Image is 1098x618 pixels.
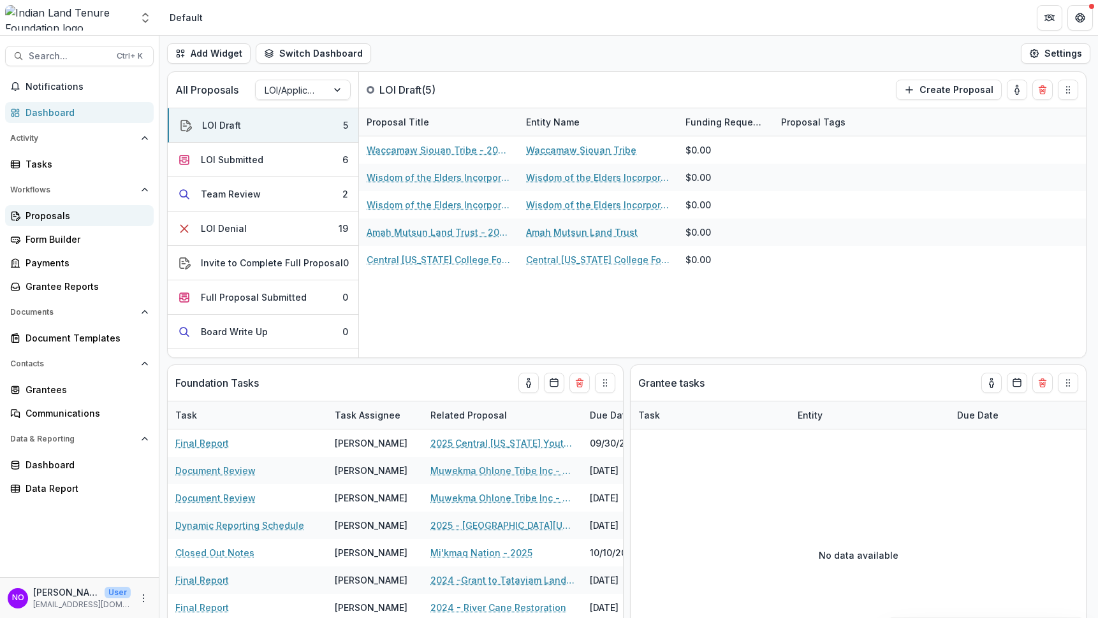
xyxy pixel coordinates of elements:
button: LOI Draft5 [168,108,358,143]
div: Invite to Complete Full Proposal [201,256,343,269]
div: Entity [790,401,949,429]
div: Related Proposal [423,401,582,429]
div: Due Date [582,401,678,429]
div: Task Assignee [327,401,423,429]
div: [PERSON_NAME] [335,436,407,450]
button: LOI Submitted6 [168,143,358,177]
button: Team Review2 [168,177,358,212]
div: Communications [26,406,143,420]
img: Indian Land Tenure Foundation logo [5,5,131,31]
p: [EMAIL_ADDRESS][DOMAIN_NAME] [33,599,131,610]
a: Central [US_STATE] College Foundation - 2025 - Letter of Inquiry [367,253,511,266]
a: 2025 Central [US_STATE] Youth Conservation Corps Crew [430,436,575,450]
div: Dashboard [26,458,143,471]
div: LOI Submitted [201,153,263,166]
div: Task Assignee [327,408,408,422]
div: 10/10/2025 [582,539,678,566]
a: Mi'kmaq Nation - 2025 [430,546,532,559]
div: Default [170,11,203,24]
a: Central [US_STATE] College Foundation [526,253,670,266]
a: Final Report [175,573,229,587]
p: Grantee tasks [638,375,705,391]
div: Ctrl + K [114,49,145,63]
button: toggle-assigned-to-me [1007,80,1027,100]
div: $0.00 [685,171,711,184]
button: Open Contacts [5,354,154,374]
div: $0.00 [685,226,711,239]
div: 19 [339,222,348,235]
div: Payments [26,256,143,269]
a: Wisdom of the Elders Incorporated [526,171,670,184]
div: [PERSON_NAME] [335,601,407,614]
button: Notifications [5,76,154,97]
div: 0 [342,291,348,304]
a: Document Templates [5,327,154,349]
a: Dynamic Reporting Schedule [175,519,304,532]
div: Entity Name [518,115,587,129]
a: Closed Out Notes [175,546,254,559]
a: 2024 -Grant to Tataviam Land Conservancy [430,573,575,587]
div: Task [168,401,327,429]
a: Final Report [175,601,229,614]
div: 09/30/2025 [582,429,678,457]
div: Full Proposal Submitted [201,291,307,304]
button: Open entity switcher [136,5,154,31]
button: Delete card [569,373,590,393]
button: Get Help [1067,5,1093,31]
div: [PERSON_NAME] [335,573,407,587]
div: [PERSON_NAME] [335,464,407,477]
a: Communications [5,403,154,424]
a: Form Builder [5,229,154,250]
div: [PERSON_NAME] [335,546,407,559]
button: Drag [1058,80,1078,100]
button: LOI Denial19 [168,212,358,246]
nav: breadcrumb [165,8,208,27]
div: Entity [790,408,830,422]
span: Notifications [26,82,149,92]
a: Grantees [5,379,154,400]
div: [PERSON_NAME] [335,491,407,505]
div: Board Write Up [201,325,268,338]
button: More [136,591,151,606]
button: Search... [5,46,154,66]
a: Wisdom of the Elders Incorporated - 2025 - Letter of Inquiry [367,198,511,212]
div: 0 [343,256,349,269]
button: toggle-assigned-to-me [518,373,539,393]
a: Wisdom of the Elders Incorporated - 2025 - Letter of Inquiry [367,171,511,184]
div: [PERSON_NAME] [335,519,407,532]
a: Data Report [5,478,154,499]
div: Data Report [26,482,143,495]
a: Waccamaw Siouan Tribe [526,143,636,157]
div: Proposal Tags [773,108,933,136]
button: Partners [1037,5,1062,31]
button: Open Data & Reporting [5,429,154,449]
div: Related Proposal [423,408,515,422]
a: Document Review [175,491,256,505]
div: Tasks [26,157,143,171]
a: Wisdom of the Elders Incorporated [526,198,670,212]
button: Open Documents [5,302,154,322]
div: Due Date [949,408,1006,422]
a: Dashboard [5,102,154,123]
div: Proposal Title [359,115,437,129]
button: Add Widget [167,43,251,64]
div: Task [631,401,790,429]
a: Muwekma Ohlone Tribe Inc - 2025 [430,464,575,477]
a: Final Report [175,436,229,450]
div: [DATE] [582,457,678,484]
a: Grantee Reports [5,276,154,297]
div: $0.00 [685,198,711,212]
div: Task [631,408,668,422]
div: Proposals [26,209,143,222]
button: Board Write Up0 [168,315,358,349]
span: Data & Reporting [10,435,136,443]
div: Due Date [949,401,1045,429]
a: Proposals [5,205,154,226]
div: Funding Requested [678,115,773,129]
div: Funding Requested [678,108,773,136]
a: Document Review [175,464,256,477]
